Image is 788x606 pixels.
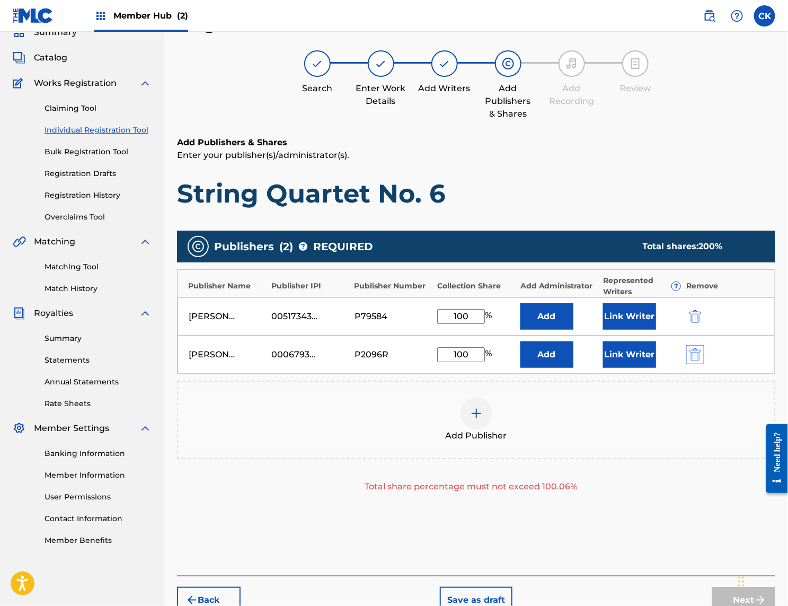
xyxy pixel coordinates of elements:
[192,240,205,253] img: publishers
[45,376,152,388] a: Annual Statements
[45,146,152,157] a: Bulk Registration Tool
[177,149,775,162] p: Enter your publisher(s)/administrator(s).
[45,470,152,481] a: Member Information
[45,513,152,524] a: Contact Information
[177,480,765,493] div: Total share percentage must not exceed 100.06%
[485,347,494,362] span: %
[45,125,152,136] a: Individual Registration Tool
[603,341,656,368] button: Link Writer
[45,333,152,344] a: Summary
[34,235,75,248] span: Matching
[13,8,54,23] img: MLC Logo
[45,355,152,366] a: Statements
[13,51,67,64] a: CatalogCatalog
[34,307,73,320] span: Royalties
[13,26,25,39] img: Summary
[45,283,152,294] a: Match History
[545,82,598,108] div: Add Recording
[438,57,451,70] img: step indicator icon for Add Writers
[139,422,152,435] img: expand
[45,190,152,201] a: Registration History
[699,241,723,251] span: 200 %
[482,82,535,120] div: Add Publishers & Shares
[34,26,77,39] span: Summary
[177,136,775,149] h6: Add Publishers & Shares
[727,5,748,27] div: Help
[279,239,293,254] span: ( 2 )
[34,77,117,90] span: Works Registration
[629,57,642,70] img: step indicator icon for Review
[520,280,598,292] div: Add Administrator
[686,280,764,292] div: Remove
[604,275,681,297] div: Represented Writers
[689,310,701,323] img: 12a2ab48e56ec057fbd8.svg
[45,212,152,223] a: Overclaims Tool
[13,235,26,248] img: Matching
[754,5,775,27] div: User Menu
[299,242,307,251] span: ?
[177,11,188,21] span: (2)
[45,398,152,409] a: Rate Sheets
[34,422,109,435] span: Member Settings
[565,57,578,70] img: step indicator icon for Add Recording
[418,82,471,95] div: Add Writers
[13,307,25,320] img: Royalties
[355,82,408,108] div: Enter Work Details
[485,309,494,324] span: %
[643,240,754,253] div: Total shares:
[139,307,152,320] img: expand
[113,10,188,22] span: Member Hub
[139,77,152,90] img: expand
[34,51,67,64] span: Catalog
[45,261,152,273] a: Matching Tool
[291,82,344,95] div: Search
[520,341,573,368] button: Add
[45,168,152,179] a: Registration Drafts
[354,280,432,292] div: Publisher Number
[470,407,483,420] img: add
[13,77,26,90] img: Works Registration
[45,535,152,546] a: Member Benefits
[13,422,25,435] img: Member Settings
[13,26,77,39] a: SummarySummary
[603,303,656,330] button: Link Writer
[214,239,274,254] span: Publishers
[731,10,743,22] img: help
[758,416,788,502] iframe: Resource Center
[738,566,745,598] div: Drag
[735,555,788,606] iframe: Chat Widget
[437,280,515,292] div: Collection Share
[375,57,387,70] img: step indicator icon for Enter Work Details
[699,5,720,27] a: Public Search
[188,280,266,292] div: Publisher Name
[609,82,662,95] div: Review
[313,239,373,254] span: REQUIRED
[520,303,573,330] button: Add
[13,51,25,64] img: Catalog
[45,491,152,503] a: User Permissions
[45,103,152,114] a: Claiming Tool
[45,448,152,459] a: Banking Information
[139,235,152,248] img: expand
[689,348,701,361] img: 12a2ab48e56ec057fbd8.svg
[311,57,324,70] img: step indicator icon for Search
[502,57,515,70] img: step indicator icon for Add Publishers & Shares
[446,429,507,442] span: Add Publisher
[177,178,775,209] h1: String Quartet No. 6
[703,10,716,22] img: search
[271,280,349,292] div: Publisher IPI
[94,10,107,22] img: Top Rightsholders
[672,282,680,291] span: ?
